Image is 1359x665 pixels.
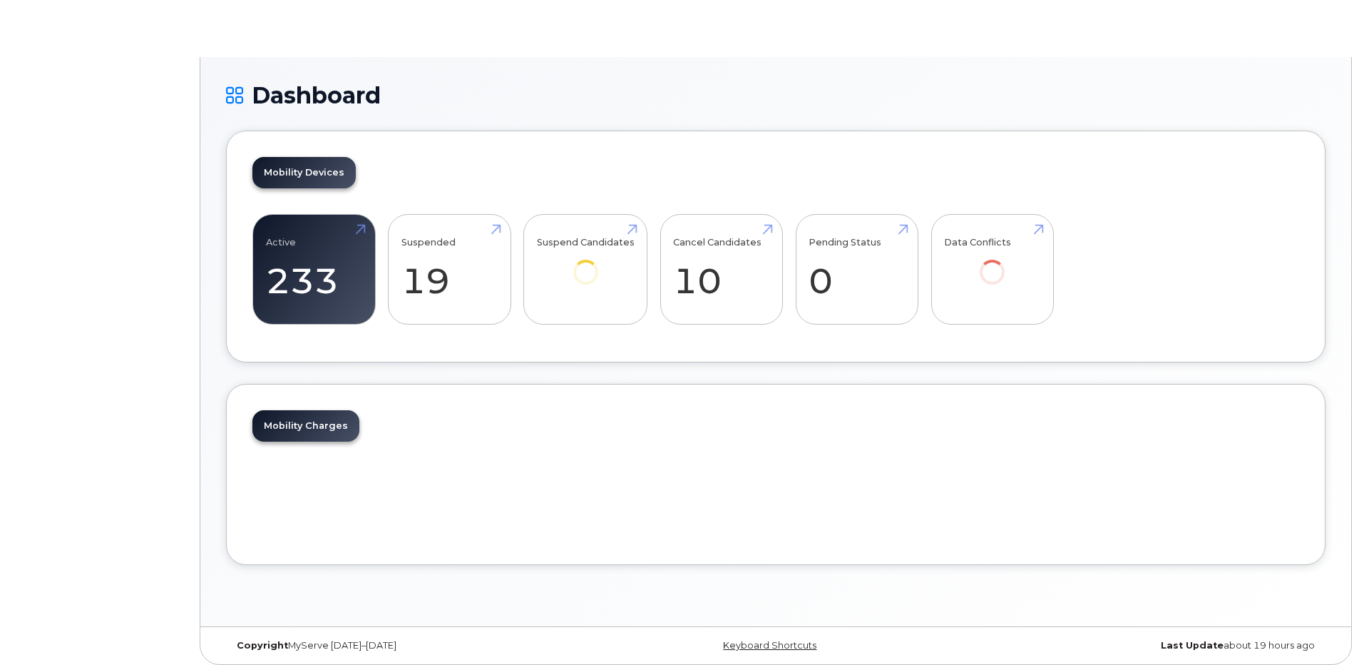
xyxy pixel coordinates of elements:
div: MyServe [DATE]–[DATE] [226,640,593,651]
a: Keyboard Shortcuts [723,640,816,651]
strong: Copyright [237,640,288,651]
a: Active 233 [266,223,362,317]
div: about 19 hours ago [959,640,1325,651]
a: Data Conflicts [944,223,1040,305]
a: Suspend Candidates [537,223,635,305]
a: Cancel Candidates 10 [673,223,769,317]
a: Mobility Devices [252,157,356,188]
a: Mobility Charges [252,410,359,442]
a: Pending Status 0 [809,223,905,317]
strong: Last Update [1161,640,1224,651]
a: Suspended 19 [401,223,498,317]
h1: Dashboard [226,83,1325,108]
